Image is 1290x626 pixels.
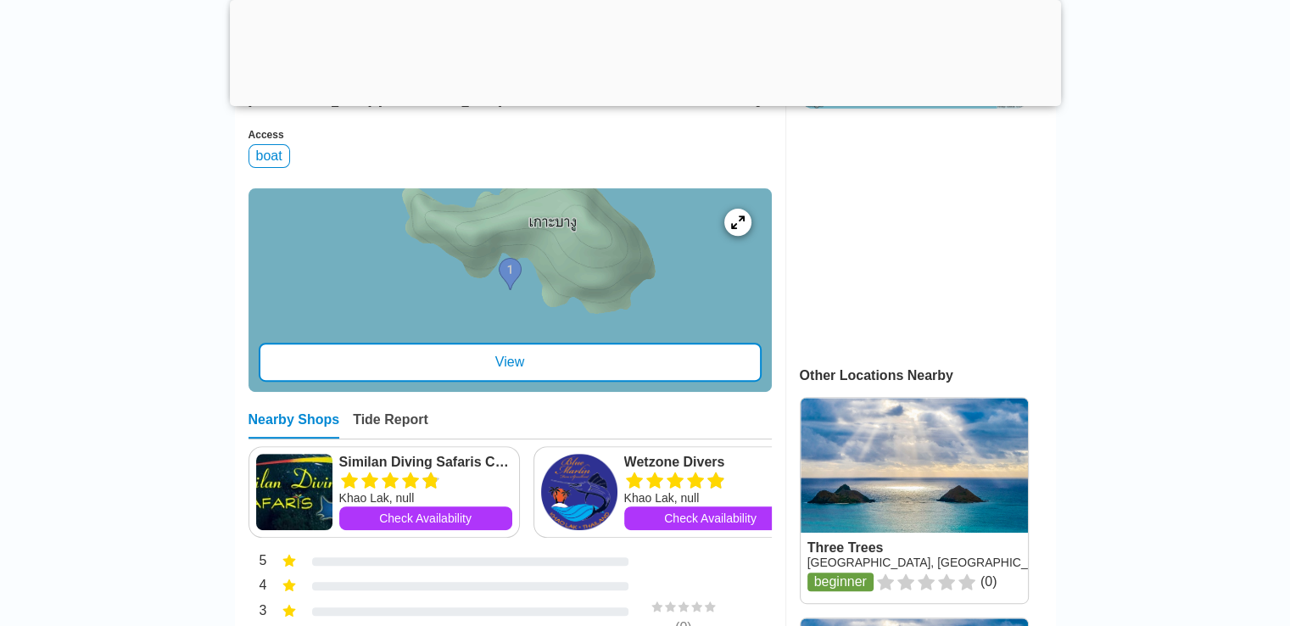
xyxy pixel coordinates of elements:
[339,506,512,530] a: Check Availability
[624,454,797,471] a: Wetzone Divers
[339,489,512,506] div: Khao Lak, null
[249,144,290,168] div: boat
[249,601,267,623] div: 3
[624,506,797,530] a: Check Availability
[624,489,797,506] div: Khao Lak, null
[249,129,772,141] div: Access
[353,412,428,439] div: Tide Report
[259,343,762,382] div: View
[800,126,1027,338] iframe: Advertisement
[339,454,512,471] a: Similan Diving Safaris Co, Ltd.
[249,551,267,573] div: 5
[249,188,772,392] a: entry mapView
[256,454,332,530] img: Similan Diving Safaris Co, Ltd.
[541,454,617,530] img: Wetzone Divers
[800,368,1056,383] div: Other Locations Nearby
[249,412,340,439] div: Nearby Shops
[249,576,267,598] div: 4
